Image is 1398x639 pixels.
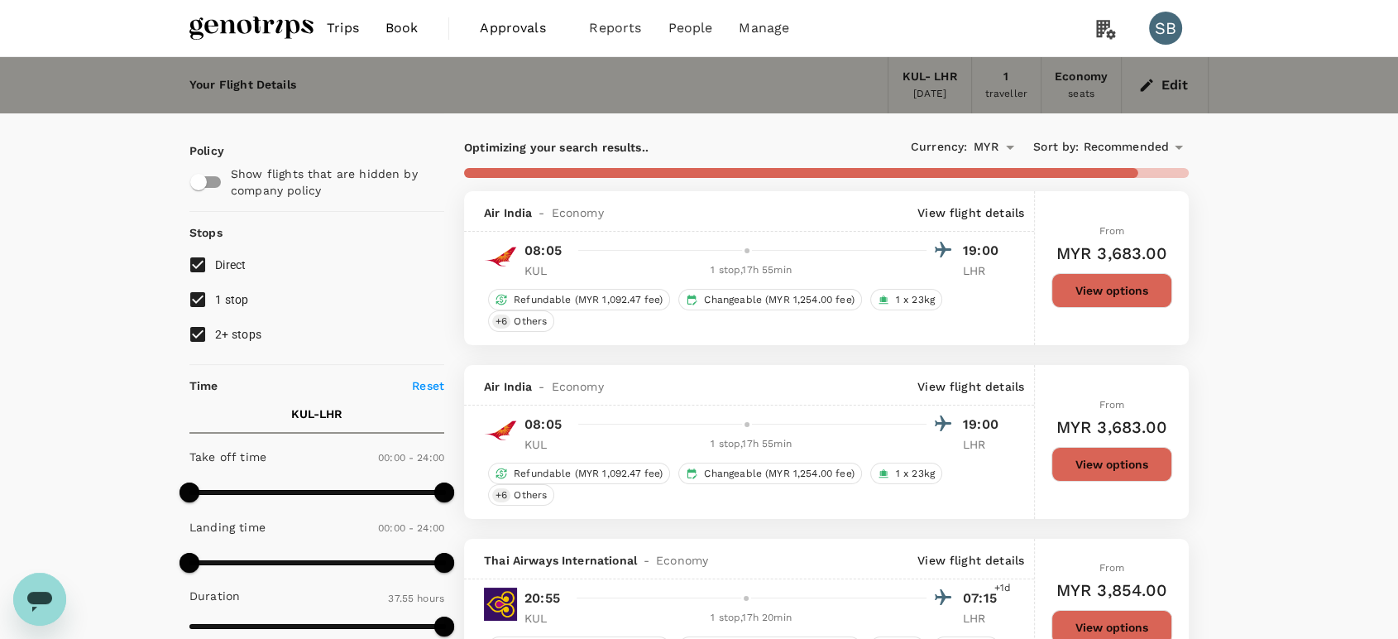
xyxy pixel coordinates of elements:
span: From [1099,225,1125,237]
iframe: Button to launch messaging window [13,573,66,626]
span: Changeable (MYR 1,254.00 fee) [697,293,860,307]
h6: MYR 3,854.00 [1056,577,1168,603]
span: Currency : [911,138,967,156]
div: Refundable (MYR 1,092.47 fee) [488,463,670,484]
p: 19:00 [963,241,1004,261]
span: Manage [739,18,789,38]
span: Direct [215,258,247,271]
div: traveller [985,86,1027,103]
span: Refundable (MYR 1,092.47 fee) [507,293,669,307]
div: SB [1149,12,1182,45]
span: Economy [552,204,604,221]
div: +6Others [488,484,554,506]
span: 37.55 hours [388,593,444,604]
div: Refundable (MYR 1,092.47 fee) [488,289,670,310]
span: Economy [656,552,708,569]
p: 19:00 [963,415,1004,435]
div: +6Others [488,310,554,332]
p: Landing time [189,519,266,536]
img: AI [484,414,517,447]
h6: MYR 3,683.00 [1056,240,1168,267]
span: + 6 [492,488,510,502]
div: 1 stop , 17h 55min [576,436,926,453]
span: Others [507,488,553,502]
div: KUL - LHR [902,68,957,86]
span: Trips [327,18,359,38]
p: Duration [189,588,240,604]
button: Edit [1135,72,1195,98]
div: 1 [1003,68,1008,86]
div: 1 stop , 17h 55min [576,262,926,279]
span: - [637,552,656,569]
p: Take off time [189,449,266,465]
span: Approvals [480,18,563,38]
p: KUL - LHR [291,406,342,422]
p: LHR [963,262,1004,279]
span: +1d [994,580,1011,597]
p: 08:05 [524,415,562,435]
p: View flight details [917,204,1024,221]
p: Time [189,377,218,394]
span: Thai Airways International [484,552,637,569]
div: [DATE] [913,86,946,103]
div: Changeable (MYR 1,254.00 fee) [678,289,861,310]
div: Your Flight Details [189,76,296,94]
p: Show flights that are hidden by company policy [231,166,433,199]
span: 2+ stops [215,328,261,341]
span: Others [507,315,553,329]
p: Policy [189,142,204,159]
div: seats [1068,86,1094,103]
span: Sort by : [1033,138,1079,156]
p: 07:15 [963,589,1004,608]
p: KUL [524,610,566,627]
span: Changeable (MYR 1,254.00 fee) [697,467,860,481]
p: View flight details [917,552,1024,569]
div: 1 x 23kg [870,463,942,484]
span: People [668,18,712,38]
span: From [1099,562,1125,574]
img: Genotrips - ALL [189,10,314,46]
span: 1 x 23kg [889,293,941,307]
p: LHR [963,610,1004,627]
p: 08:05 [524,241,562,261]
button: Open [998,136,1022,159]
span: 00:00 - 24:00 [378,522,444,534]
div: 1 stop , 17h 20min [576,610,926,627]
p: KUL [524,262,566,279]
span: + 6 [492,315,510,329]
p: Optimizing your search results.. [464,139,826,156]
div: Economy [1055,68,1108,86]
span: 1 x 23kg [889,467,941,481]
span: - [532,204,551,221]
button: View options [1051,273,1172,308]
span: From [1099,399,1125,411]
span: Air India [484,204,532,221]
p: Reset [412,377,444,394]
span: Refundable (MYR 1,092.47 fee) [507,467,669,481]
img: TG [484,588,517,621]
img: AI [484,240,517,273]
div: Changeable (MYR 1,254.00 fee) [678,463,861,484]
p: View flight details [917,378,1024,395]
h6: MYR 3,683.00 [1056,414,1168,440]
p: 20:55 [524,589,560,608]
button: View options [1051,447,1172,482]
strong: Stops [189,226,223,239]
span: Reports [589,18,641,38]
span: 00:00 - 24:00 [378,452,444,464]
span: - [532,378,551,395]
span: Air India [484,378,532,395]
span: Book [385,18,419,38]
span: Recommended [1083,138,1169,156]
p: KUL [524,436,566,453]
div: 1 x 23kg [870,289,942,310]
p: LHR [963,436,1004,453]
span: Economy [552,378,604,395]
span: 1 stop [215,293,249,306]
